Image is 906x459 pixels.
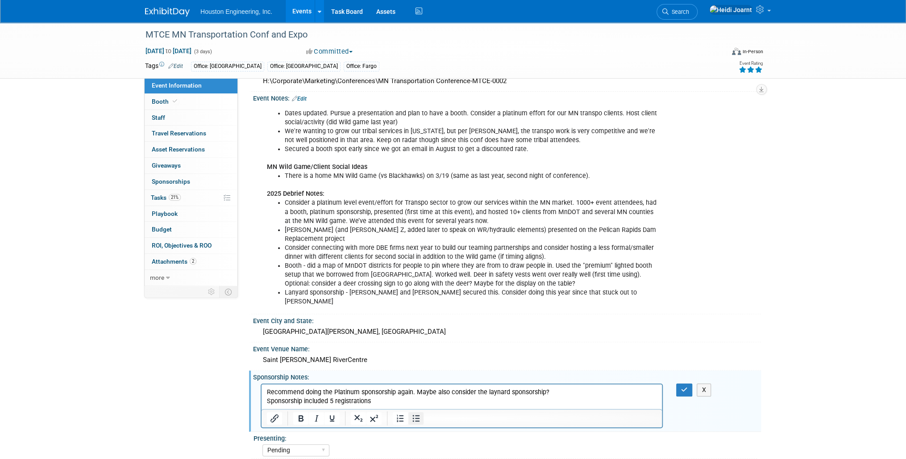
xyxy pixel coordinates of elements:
[285,261,657,288] li: Booth - did a map of MnDOT districts for people to pin where they are from to draw people in. Use...
[285,198,657,225] li: Consider a platinum level event/effort for Transpo sector to grow our services within the MN mark...
[173,99,177,104] i: Booth reservation complete
[253,92,761,103] div: Event Notes:
[262,384,662,409] iframe: Rich Text Area
[267,62,341,71] div: Office: [GEOGRAPHIC_DATA]
[366,412,382,425] button: Superscript
[145,238,237,253] a: ROI, Objectives & ROO
[260,325,754,339] div: [GEOGRAPHIC_DATA][PERSON_NAME], [GEOGRAPHIC_DATA]
[145,190,237,206] a: Tasks21%
[145,270,237,286] a: more
[145,174,237,189] a: Sponsorships
[145,78,237,93] a: Event Information
[150,274,164,281] span: more
[145,110,237,126] a: Staff
[267,163,367,171] b: MN Wild Game/Client Social Ideas
[145,158,237,173] a: Giveaways
[142,27,711,43] div: MTCE MN Transportation Conf and Expo
[285,288,657,306] li: Lanyard sponsorship - [PERSON_NAME] and [PERSON_NAME] secured this. Consider doing this year sinc...
[152,162,181,169] span: Giveaways
[253,314,761,325] div: Event City and State:
[190,258,196,265] span: 2
[168,63,183,69] a: Edit
[260,353,754,367] div: Saint [PERSON_NAME] RiverCentre
[193,49,212,55] span: (3 days)
[260,74,754,88] div: H:\Corporate\Marketing\Conferences\MN Transportation Conference-MTCE-0002
[303,47,356,56] button: Committed
[285,145,657,154] li: Secured a booth spot early since we got an email in August to get a discounted rate.
[709,5,752,15] img: Heidi Joarnt
[292,96,307,102] a: Edit
[267,412,282,425] button: Insert/edit link
[145,142,237,157] a: Asset Reservations
[285,109,657,127] li: Dates updated. Pursue a presentation and plan to have a booth. Consider a platinum effort for our...
[739,61,763,66] div: Event Rating
[253,371,761,382] div: Sponsorship Notes:
[351,412,366,425] button: Subscript
[145,47,192,55] span: [DATE] [DATE]
[152,114,165,121] span: Staff
[220,286,238,298] td: Toggle Event Tabs
[145,254,237,270] a: Attachments2
[285,127,657,145] li: We're wanting to grow our tribal services in [US_STATE], but per [PERSON_NAME], the transpo work ...
[200,8,272,15] span: Houston Engineering, Inc.
[253,342,761,354] div: Event Venue Name:
[309,412,324,425] button: Italic
[254,432,757,443] div: Presenting:
[671,46,763,60] div: Event Format
[152,226,172,233] span: Budget
[324,412,340,425] button: Underline
[145,8,190,17] img: ExhibitDay
[285,226,657,244] li: [PERSON_NAME] (and [PERSON_NAME] Z, added later to speak on WR/hydraulic elements) presented on t...
[408,412,424,425] button: Bullet list
[145,206,237,222] a: Playbook
[152,146,205,153] span: Asset Reservations
[742,48,763,55] div: In-Person
[152,178,190,185] span: Sponsorships
[393,412,408,425] button: Numbered list
[145,61,183,72] td: Tags
[164,47,173,55] span: to
[145,94,237,109] a: Booth
[152,210,178,217] span: Playbook
[267,190,324,198] b: 2025 Debrief Notes:
[152,242,212,249] span: ROI, Objectives & ROO
[169,194,181,201] span: 21%
[732,48,741,55] img: Format-Inperson.png
[152,258,196,265] span: Attachments
[151,194,181,201] span: Tasks
[669,8,689,15] span: Search
[293,412,308,425] button: Bold
[152,82,202,89] span: Event Information
[145,222,237,237] a: Budget
[285,172,657,181] li: There is a home MN Wild Game (vs Blackhawks) on 3/19 (same as last year, second night of conferen...
[191,62,264,71] div: Office: [GEOGRAPHIC_DATA]
[285,244,657,261] li: Consider connecting with more DBE firms next year to build our teaming partnerships and consider ...
[152,130,206,137] span: Travel Reservations
[145,126,237,141] a: Travel Reservations
[204,286,220,298] td: Personalize Event Tab Strip
[697,383,711,396] button: X
[657,4,698,20] a: Search
[152,98,179,105] span: Booth
[344,62,379,71] div: Office: Fargo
